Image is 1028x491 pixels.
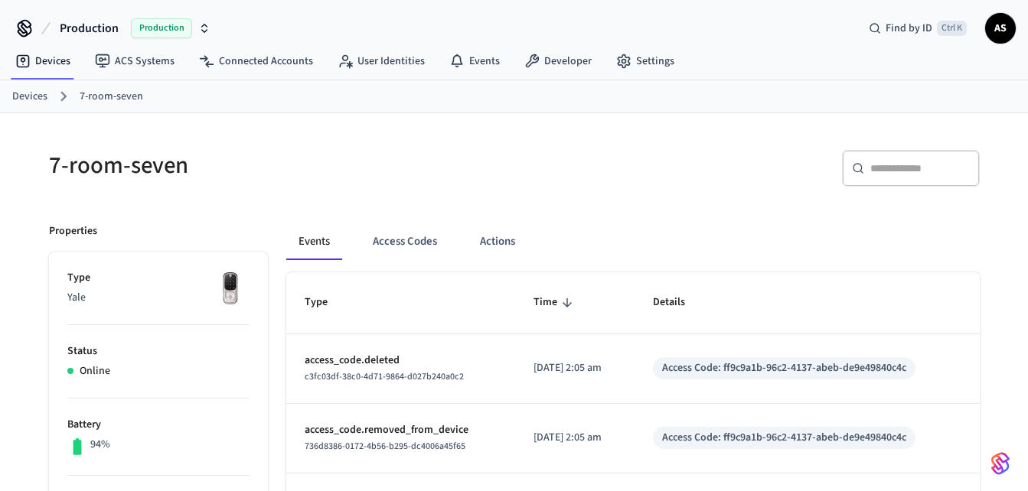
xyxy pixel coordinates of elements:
[3,47,83,75] a: Devices
[286,223,980,260] div: ant example
[361,223,449,260] button: Access Codes
[534,291,577,314] span: Time
[987,15,1014,42] span: AS
[80,363,110,379] p: Online
[305,440,465,453] span: 736d8386-0172-4b56-b295-dc4006a45f65
[886,21,932,36] span: Find by ID
[653,291,705,314] span: Details
[49,150,505,181] h5: 7-room-seven
[662,430,906,446] div: Access Code: ff9c9a1b-96c2-4137-abeb-de9e49840c4c
[131,18,192,38] span: Production
[211,270,250,308] img: Yale Assure Touchscreen Wifi Smart Lock, Satin Nickel, Front
[187,47,325,75] a: Connected Accounts
[67,343,250,359] p: Status
[49,223,97,239] p: Properties
[937,21,967,36] span: Ctrl K
[305,370,464,383] span: c3fc03df-38c0-4d71-9864-d027b240a0c2
[286,223,342,260] button: Events
[468,223,527,260] button: Actions
[83,47,187,75] a: ACS Systems
[985,13,1016,44] button: AS
[437,47,512,75] a: Events
[90,437,110,453] p: 94%
[60,19,119,37] span: Production
[325,47,437,75] a: User Identities
[80,89,143,105] a: 7-room-seven
[662,360,906,376] div: Access Code: ff9c9a1b-96c2-4137-abeb-de9e49840c4c
[534,430,617,446] p: [DATE] 2:05 am
[305,353,497,369] p: access_code.deleted
[12,89,47,105] a: Devices
[67,270,250,286] p: Type
[67,290,250,306] p: Yale
[67,417,250,433] p: Battery
[534,360,617,376] p: [DATE] 2:05 am
[991,451,1010,476] img: SeamLogoGradient.69752ec5.svg
[305,422,497,438] p: access_code.removed_from_device
[512,47,604,75] a: Developer
[604,47,687,75] a: Settings
[857,15,979,42] div: Find by IDCtrl K
[305,291,348,314] span: Type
